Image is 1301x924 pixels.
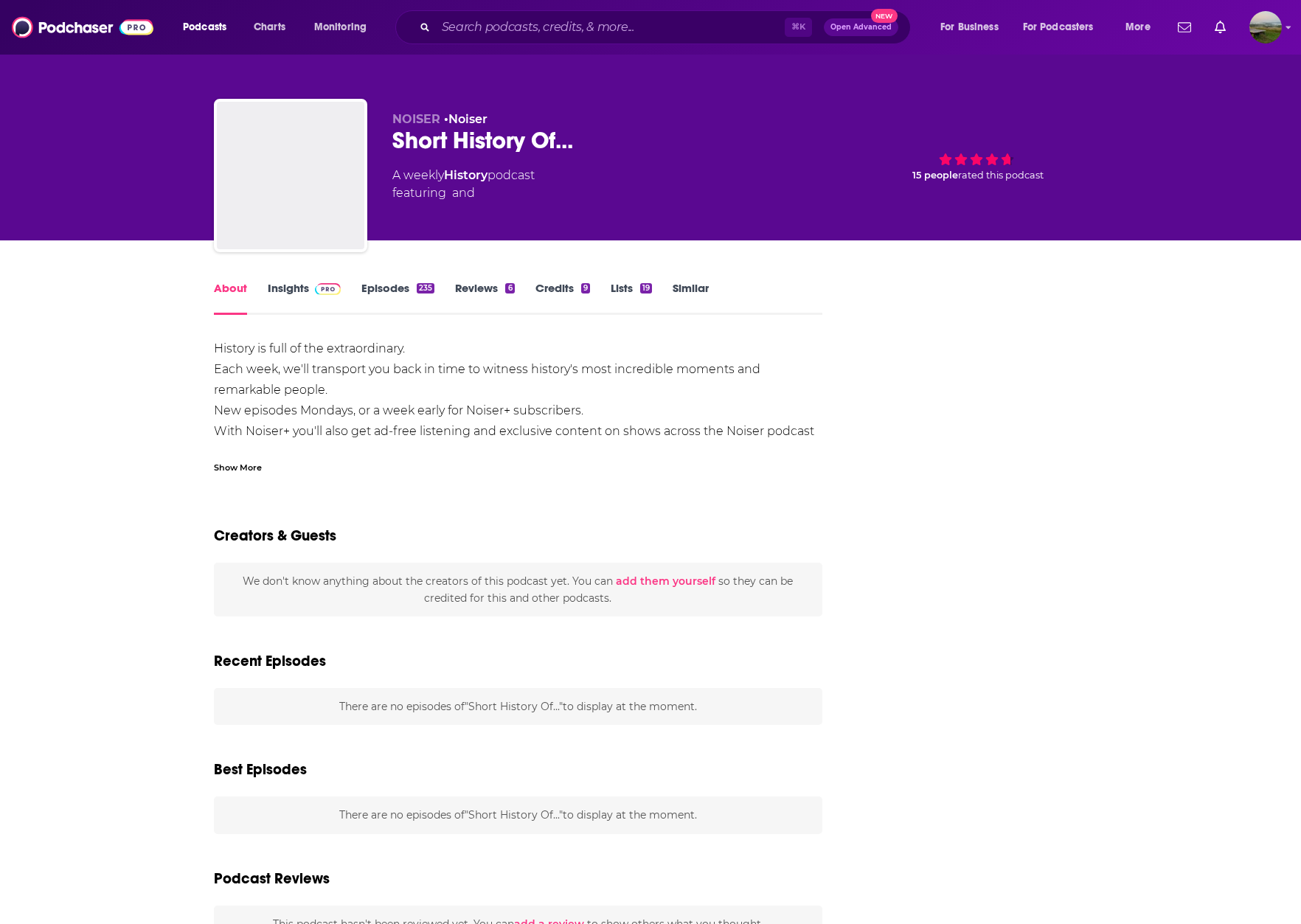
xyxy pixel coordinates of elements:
[214,421,822,483] p: With Noiser+ you'll also get ad-free listening and exclusive content on shows across the Noiser p...
[448,112,488,126] a: Noiser
[673,281,709,315] a: Similar
[304,15,386,39] button: open menu
[361,281,434,315] a: Episodes235
[12,13,153,41] img: Podchaser - Follow, Share and Rate Podcasts
[1013,15,1115,39] button: open menu
[1249,11,1282,44] span: Logged in as hlrobbins
[243,574,793,604] span: We don't know anything about the creators of this podcast yet . You can so they can be credited f...
[871,9,898,23] span: New
[640,283,652,293] div: 19
[339,700,697,713] span: There are no episodes of "Short History Of..." to display at the moment.
[214,400,822,421] p: New episodes Mondays, or a week early for Noiser+ subscribers.
[444,112,488,126] span: •
[254,17,285,38] span: Charts
[940,17,999,38] span: For Business
[866,112,1087,204] div: 15 peoplerated this podcast
[581,283,590,293] div: 9
[830,24,892,31] span: Open Advanced
[183,17,226,38] span: Podcasts
[314,17,367,38] span: Monitoring
[535,281,590,315] a: Credits9
[173,15,246,39] button: open menu
[392,112,440,126] span: NOISER
[958,170,1044,181] span: rated this podcast
[417,283,434,293] div: 235
[214,527,336,545] h2: Creators & Guests
[444,168,488,182] a: History
[1023,17,1094,38] span: For Podcasters
[315,283,341,295] img: Podchaser Pro
[455,281,514,315] a: Reviews6
[611,281,652,315] a: Lists19
[785,18,812,37] span: ⌘ K
[452,184,475,202] span: and
[214,652,326,670] h2: Recent Episodes
[268,281,341,315] a: InsightsPodchaser Pro
[244,15,294,39] a: Charts
[1249,11,1282,44] button: Show profile menu
[214,338,822,359] p: History is full of the extraordinary.
[214,760,307,779] h2: Best Episodes
[214,281,247,315] a: About
[616,575,715,587] button: add them yourself
[1125,17,1151,38] span: More
[1115,15,1169,39] button: open menu
[824,18,898,36] button: Open AdvancedNew
[392,184,535,202] span: featuring
[214,359,822,400] p: Each week, we'll transport you back in time to witness history's most incredible moments and rema...
[912,170,958,181] span: 15 people
[214,869,330,888] h3: Podcast Reviews
[1209,15,1232,40] a: Show notifications dropdown
[1172,15,1197,40] a: Show notifications dropdown
[392,167,535,202] div: A weekly podcast
[505,283,514,293] div: 6
[1249,11,1282,44] img: User Profile
[436,15,785,39] input: Search podcasts, credits, & more...
[930,15,1017,39] button: open menu
[409,10,925,44] div: Search podcasts, credits, & more...
[339,808,697,821] span: There are no episodes of "Short History Of..." to display at the moment.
